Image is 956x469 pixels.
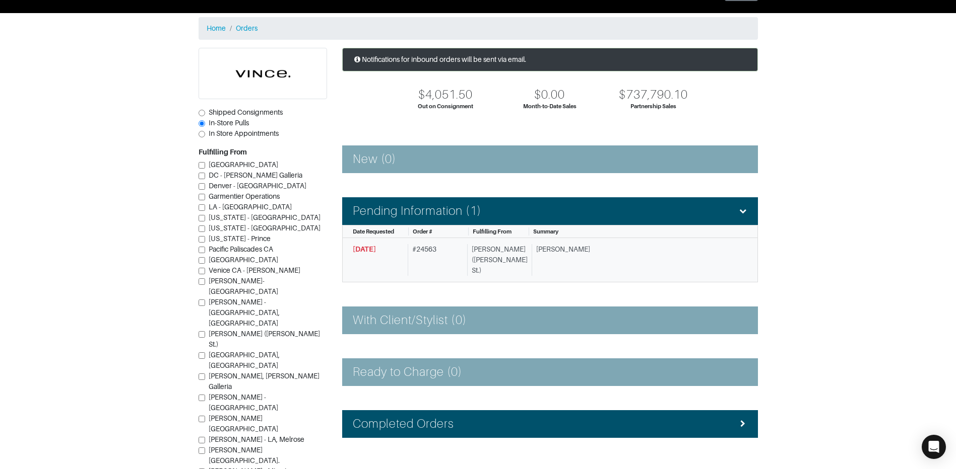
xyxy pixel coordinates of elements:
[199,352,205,359] input: [GEOGRAPHIC_DATA], [GEOGRAPHIC_DATA]
[209,330,320,348] span: [PERSON_NAME] ([PERSON_NAME] St.)
[207,24,226,32] a: Home
[209,372,320,390] span: [PERSON_NAME], [PERSON_NAME] Galleria
[209,192,280,200] span: Garmentier Operations
[199,268,205,274] input: Venice CA - [PERSON_NAME]
[199,162,205,169] input: [GEOGRAPHIC_DATA]
[209,234,271,243] span: [US_STATE] - Prince
[630,102,676,111] div: Partnership Sales
[209,203,292,211] span: LA - [GEOGRAPHIC_DATA]
[209,277,278,295] span: [PERSON_NAME]-[GEOGRAPHIC_DATA]
[199,183,205,190] input: Denver - [GEOGRAPHIC_DATA]
[413,228,432,234] span: Order #
[199,247,205,253] input: Pacific Paliscades CA
[209,298,280,327] span: [PERSON_NAME] - [GEOGRAPHIC_DATA], [GEOGRAPHIC_DATA]
[199,110,205,116] input: Shipped Consignments
[199,173,205,179] input: DC - [PERSON_NAME] Galleria
[199,236,205,243] input: [US_STATE] - Prince
[199,215,205,221] input: [US_STATE] - [GEOGRAPHIC_DATA]
[533,228,558,234] span: Summary
[209,414,278,433] span: [PERSON_NAME][GEOGRAPHIC_DATA]
[209,171,302,179] span: DC - [PERSON_NAME] Galleria
[236,24,258,32] a: Orders
[209,435,304,443] span: [PERSON_NAME] - LA, Melrose
[199,331,205,338] input: [PERSON_NAME] ([PERSON_NAME] St.)
[199,225,205,232] input: [US_STATE] - [GEOGRAPHIC_DATA]
[199,194,205,200] input: Garmentier Operations
[199,257,205,264] input: [GEOGRAPHIC_DATA]
[523,102,577,111] div: Month-to-Date Sales
[209,256,278,264] span: [GEOGRAPHIC_DATA]
[199,278,205,285] input: [PERSON_NAME]-[GEOGRAPHIC_DATA]
[209,446,280,464] span: [PERSON_NAME][GEOGRAPHIC_DATA].
[199,204,205,211] input: LA - [GEOGRAPHIC_DATA]
[534,88,565,102] div: $0.00
[473,228,512,234] span: Fulfilling From
[209,129,279,137] span: In Store Appointments
[619,88,688,102] div: $737,790.10
[199,299,205,306] input: [PERSON_NAME] - [GEOGRAPHIC_DATA], [GEOGRAPHIC_DATA]
[209,245,273,253] span: Pacific Paliscades CA
[199,395,205,401] input: [PERSON_NAME] - [GEOGRAPHIC_DATA]
[199,17,758,40] nav: breadcrumb
[199,48,327,99] img: cyAkLTq7csKWtL9WARqkkVaF.png
[922,435,946,459] div: Open Intercom Messenger
[353,204,481,218] h4: Pending Information (1)
[408,244,463,276] div: # 24563
[353,245,376,253] span: [DATE]
[199,131,205,137] input: In Store Appointments
[532,244,740,276] div: [PERSON_NAME]
[199,120,205,127] input: In-Store Pulls
[467,244,528,276] div: [PERSON_NAME] ([PERSON_NAME] St.)
[342,48,758,71] div: Notifications for inbound orders will be sent via email.
[353,152,396,167] h4: New (0)
[209,351,280,369] span: [GEOGRAPHIC_DATA], [GEOGRAPHIC_DATA]
[209,213,321,221] span: [US_STATE] - [GEOGRAPHIC_DATA]
[353,417,455,431] h4: Completed Orders
[209,224,321,232] span: [US_STATE] - [GEOGRAPHIC_DATA]
[199,147,247,158] label: Fulfilling From
[209,161,278,169] span: [GEOGRAPHIC_DATA]
[209,108,283,116] span: Shipped Consignments
[418,102,473,111] div: Out on Consignment
[353,228,394,234] span: Date Requested
[199,373,205,380] input: [PERSON_NAME], [PERSON_NAME] Galleria
[199,437,205,443] input: [PERSON_NAME] - LA, Melrose
[418,88,473,102] div: $4,051.50
[209,119,249,127] span: In-Store Pulls
[353,365,463,379] h4: Ready to Charge (0)
[209,393,278,412] span: [PERSON_NAME] - [GEOGRAPHIC_DATA]
[209,266,300,274] span: Venice CA - [PERSON_NAME]
[209,182,306,190] span: Denver - [GEOGRAPHIC_DATA]
[353,313,467,328] h4: With Client/Stylist (0)
[199,447,205,454] input: [PERSON_NAME][GEOGRAPHIC_DATA].
[199,416,205,422] input: [PERSON_NAME][GEOGRAPHIC_DATA]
